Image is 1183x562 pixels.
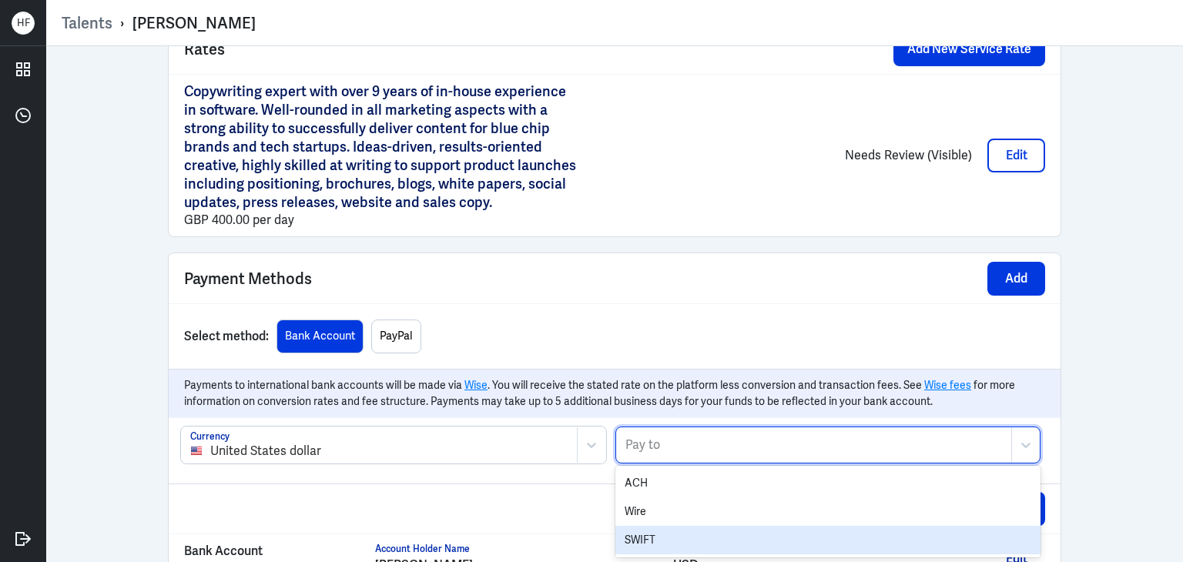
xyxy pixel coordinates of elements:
[132,13,256,33] div: [PERSON_NAME]
[184,82,578,212] p: Copywriting expert with over 9 years of in-house experience in software. Well-rounded in all mark...
[184,327,269,346] p: Select method:
[184,542,313,560] p: Bank Account
[62,13,112,33] a: Talents
[184,212,578,229] div: GBP 400.00 per day
[464,378,488,392] a: Wise
[615,526,1041,554] div: SWIFT
[924,378,971,392] a: Wise fees
[987,262,1045,296] button: Add
[184,267,312,290] span: Payment Methods
[615,497,1041,526] div: Wire
[578,146,973,165] p: Needs Review (Visible)
[12,12,35,35] div: H F
[987,139,1045,172] button: Edit
[169,369,1061,417] div: Payments to international bank accounts will be made via . You will receive the stated rate on th...
[276,319,364,353] button: Bank Account
[615,469,1041,497] div: ACH
[371,319,421,353] button: PayPal
[184,38,225,61] span: Rates
[375,542,674,556] div: Account Holder Name
[893,32,1045,66] button: Add New Service Rate
[112,13,132,33] p: ›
